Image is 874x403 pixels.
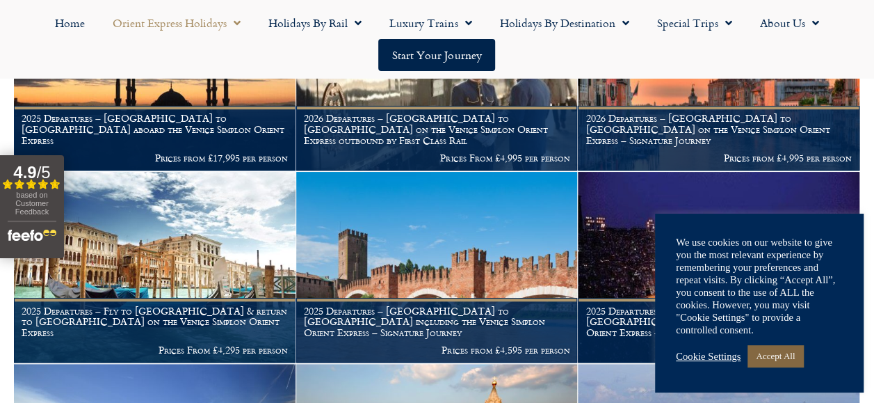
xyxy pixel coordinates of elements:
a: Holidays by Destination [485,7,642,39]
p: Prices From £4,995 per person [304,152,570,164]
a: 2025 Departures – Fly to [GEOGRAPHIC_DATA] & return to [GEOGRAPHIC_DATA] on the Venice Simplon Or... [14,172,296,364]
a: Orient Express Holidays [99,7,254,39]
p: Prices from £4,595 per person [304,345,570,356]
p: Prices From £4,595 per person [585,345,852,356]
a: About Us [745,7,832,39]
p: Prices from £17,995 per person [22,152,288,164]
img: venice aboard the Orient Express [14,172,296,363]
a: Special Trips [642,7,745,39]
div: We use cookies on our website to give you the most relevant experience by remembering your prefer... [676,236,843,336]
a: Accept All [747,345,803,367]
a: 2025 Departures – [GEOGRAPHIC_DATA] to [GEOGRAPHIC_DATA] including the Venice Simplon Orient Expr... [578,172,860,364]
nav: Menu [7,7,867,71]
h1: 2025 Departures – Fly to [GEOGRAPHIC_DATA] & return to [GEOGRAPHIC_DATA] on the Venice Simplon Or... [22,306,288,338]
a: Start your Journey [378,39,495,71]
a: Home [41,7,99,39]
a: Holidays by Rail [254,7,375,39]
p: Prices from £4,995 per person [585,152,852,164]
h1: 2026 Departures – [GEOGRAPHIC_DATA] to [GEOGRAPHIC_DATA] on the Venice Simplon Orient Express – S... [585,113,852,145]
a: Luxury Trains [375,7,485,39]
h1: 2026 Departures – [GEOGRAPHIC_DATA] to [GEOGRAPHIC_DATA] on the Venice Simplon Orient Express out... [304,113,570,145]
a: 2025 Departures – [GEOGRAPHIC_DATA] to [GEOGRAPHIC_DATA] including the Venice Simplon Orient Expr... [296,172,578,364]
a: Cookie Settings [676,350,741,363]
p: Prices From £4,295 per person [22,345,288,356]
h1: 2025 Departures – [GEOGRAPHIC_DATA] to [GEOGRAPHIC_DATA] aboard the Venice Simplon Orient Express [22,113,288,145]
h1: 2025 Departures – [GEOGRAPHIC_DATA] to [GEOGRAPHIC_DATA] including the Venice Simplon Orient Expr... [585,306,852,338]
h1: 2025 Departures – [GEOGRAPHIC_DATA] to [GEOGRAPHIC_DATA] including the Venice Simplon Orient Expr... [304,306,570,338]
